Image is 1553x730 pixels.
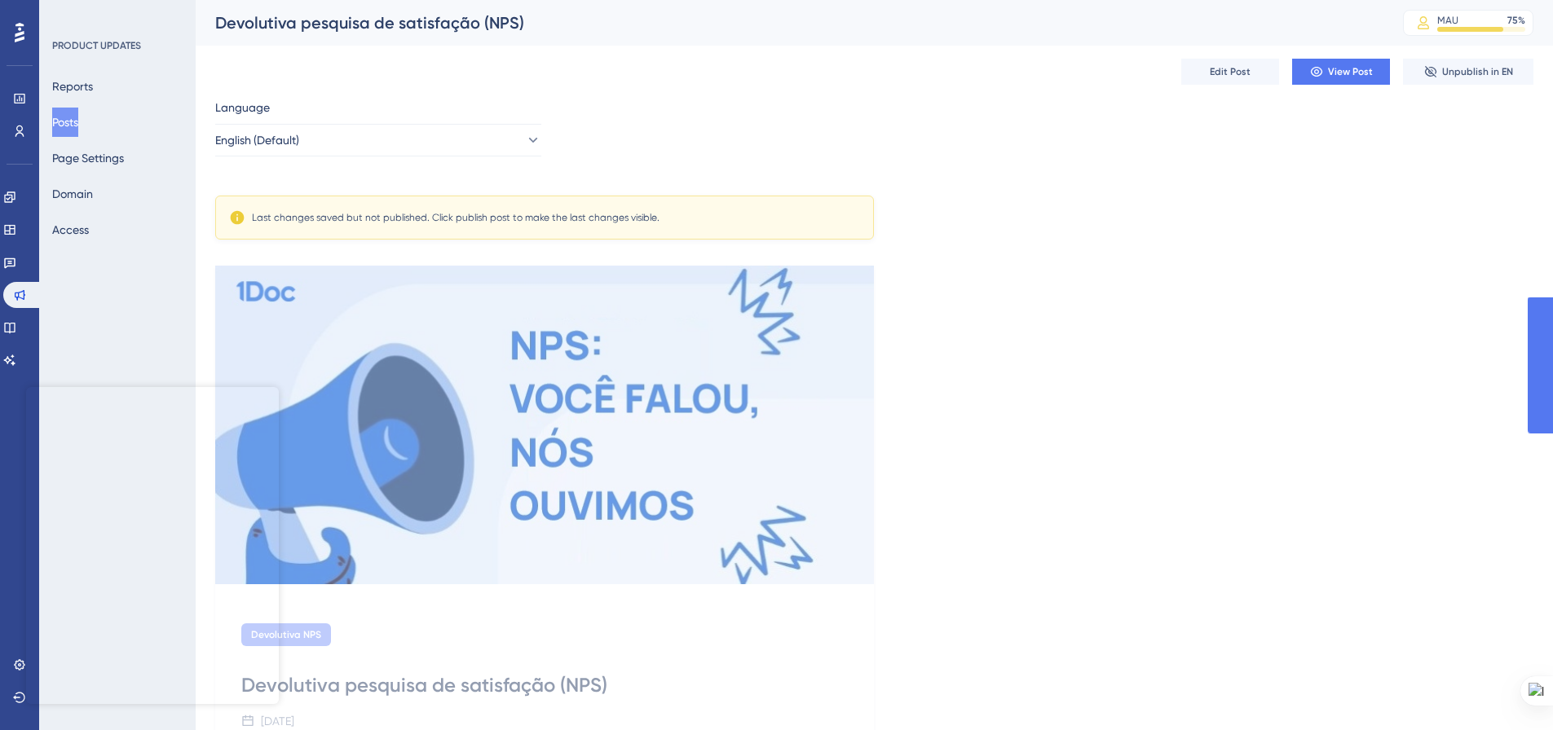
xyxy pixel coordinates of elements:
button: Posts [52,108,78,137]
button: View Post [1292,59,1390,85]
button: Unpublish in EN [1403,59,1533,85]
span: Unpublish in EN [1442,65,1513,78]
div: MAU [1437,14,1458,27]
span: Language [215,98,270,117]
div: Devolutiva NPS [241,623,331,646]
button: Domain [52,179,93,209]
iframe: UserGuiding AI Assistant Launcher [1485,666,1533,715]
div: PRODUCT UPDATES [52,39,141,52]
div: Devolutiva pesquisa de satisfação (NPS) [215,11,1362,34]
div: 75 % [1507,14,1525,27]
img: file-1756821482921.jpg [215,266,874,584]
button: English (Default) [215,124,541,156]
span: View Post [1328,65,1373,78]
button: Edit Post [1181,59,1279,85]
button: Page Settings [52,143,124,173]
button: Access [52,215,89,244]
span: Edit Post [1210,65,1251,78]
div: Devolutiva pesquisa de satisfação (NPS) [241,672,848,698]
span: English (Default) [215,130,299,150]
div: Last changes saved but not published. Click publish post to make the last changes visible. [252,211,660,224]
button: Reports [52,72,93,101]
